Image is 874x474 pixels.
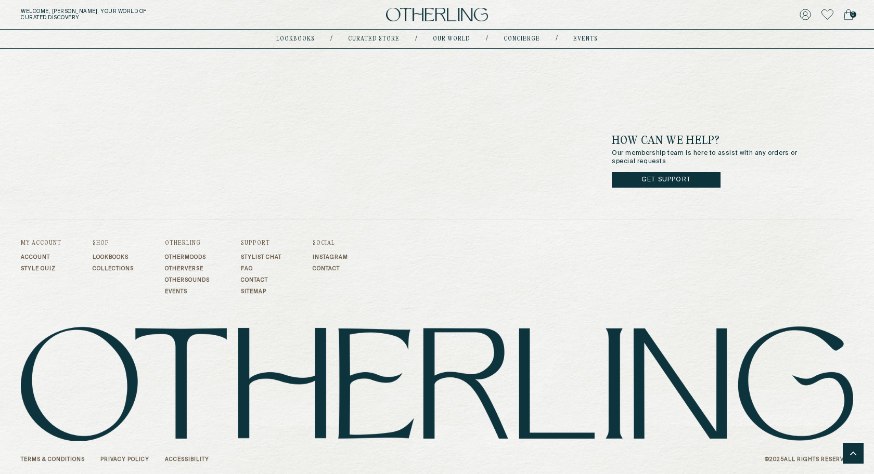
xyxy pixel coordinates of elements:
[415,35,417,43] div: /
[612,149,812,166] p: Our membership team is here to assist with any orders or special requests.
[93,266,134,272] a: Collections
[93,240,134,246] h3: Shop
[21,8,271,21] h5: Welcome, [PERSON_NAME] . Your world of curated discovery.
[386,8,488,22] img: logo
[165,254,210,260] a: Othermoods
[93,254,134,260] a: Lookbooks
[21,456,85,463] a: Terms & Conditions
[313,240,348,246] h3: Social
[313,266,348,272] a: Contact
[433,36,470,42] a: Our world
[100,456,149,463] a: Privacy Policy
[330,35,332,43] div: /
[313,254,348,260] a: Instagram
[573,36,598,42] a: events
[765,456,853,463] p: © 2025 All Rights Reserved.
[348,36,400,42] a: Curated store
[486,35,488,43] div: /
[21,254,61,260] a: Account
[165,456,209,463] a: Accessibility
[850,11,856,18] span: 0
[21,266,61,272] a: Style Quiz
[165,266,210,272] a: Otherverse
[276,36,315,42] a: lookbooks
[504,36,540,42] a: concierge
[241,254,281,260] a: Stylist Chat
[612,135,812,147] h3: How can we help?
[612,172,721,188] a: Get Support
[556,35,558,43] div: /
[165,240,210,246] h3: Otherling
[241,240,281,246] h3: Support
[21,326,853,441] img: logo
[21,240,61,246] h3: My Account
[241,277,281,283] a: Contact
[241,266,281,272] a: FAQ
[165,288,210,295] a: Events
[165,277,210,283] a: Othersounds
[241,288,281,295] a: Sitemap
[844,7,853,22] a: 0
